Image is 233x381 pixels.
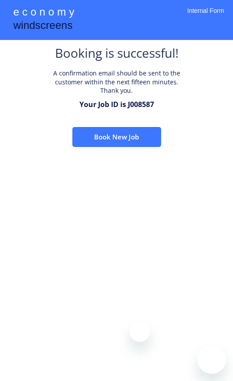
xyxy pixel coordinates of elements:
[50,69,183,95] div: A confirmation email should be sent to the customer within the next fifteen minutes. Thank you.
[72,127,161,147] button: Book New Job
[79,99,154,109] div: Your Job ID is J008587
[187,7,224,27] div: Internal Form
[13,4,74,21] div: e c o n o m y
[13,18,72,35] div: windscreens
[197,345,226,374] iframe: Button to launch messaging window
[130,321,150,342] iframe: Close message
[55,44,178,64] div: Booking is successful!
